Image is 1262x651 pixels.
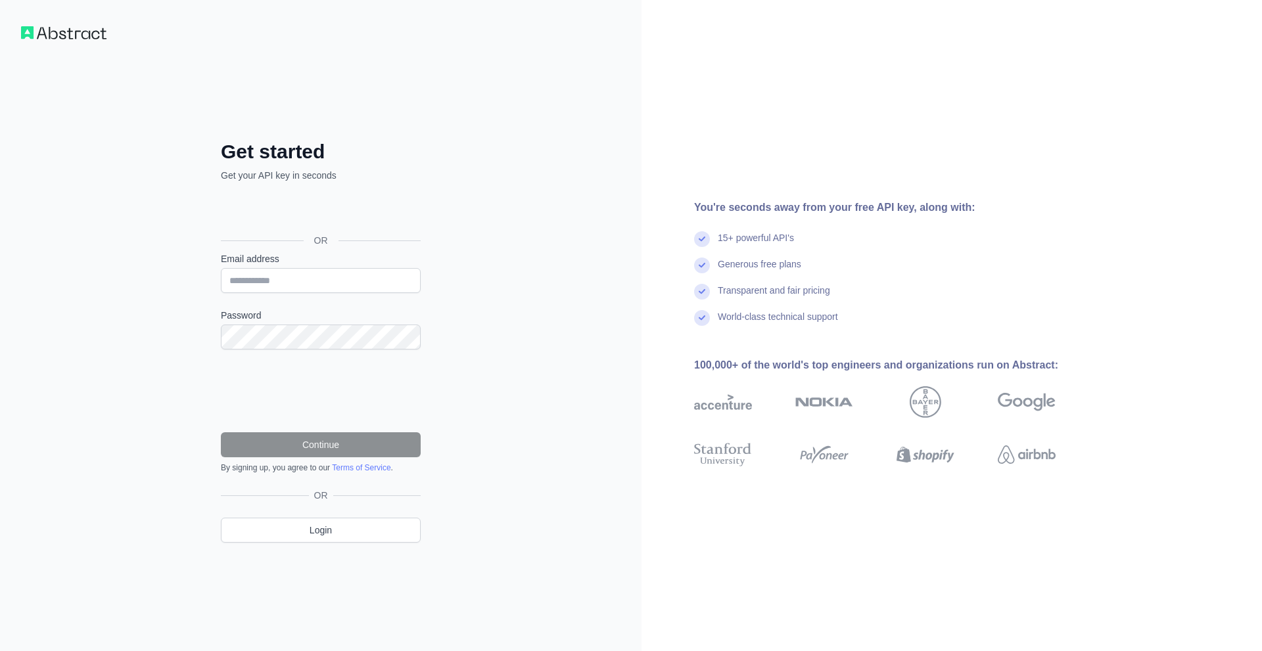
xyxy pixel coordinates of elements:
span: OR [309,489,333,502]
img: check mark [694,258,710,273]
div: By signing up, you agree to our . [221,462,421,473]
img: stanford university [694,440,752,469]
div: World-class technical support [718,310,838,336]
p: Get your API key in seconds [221,169,421,182]
button: Continue [221,432,421,457]
img: airbnb [998,440,1056,469]
label: Email address [221,252,421,265]
a: Login [221,518,421,543]
img: google [998,386,1056,418]
div: 15+ powerful API's [718,231,794,258]
h2: Get started [221,140,421,164]
span: OR [304,234,339,247]
img: check mark [694,284,710,300]
img: payoneer [795,440,853,469]
img: nokia [795,386,853,418]
div: You're seconds away from your free API key, along with: [694,200,1098,215]
div: Generous free plans [718,258,801,284]
div: Transparent and fair pricing [718,284,830,310]
img: shopify [897,440,954,469]
img: Workflow [21,26,106,39]
img: check mark [694,231,710,247]
iframe: reCAPTCHA [221,365,421,416]
img: check mark [694,310,710,326]
iframe: Кнопка "Войти с аккаунтом Google" [214,196,425,225]
img: accenture [694,386,752,418]
img: bayer [910,386,941,418]
a: Terms of Service [332,463,390,472]
div: 100,000+ of the world's top engineers and organizations run on Abstract: [694,357,1098,373]
label: Password [221,309,421,322]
